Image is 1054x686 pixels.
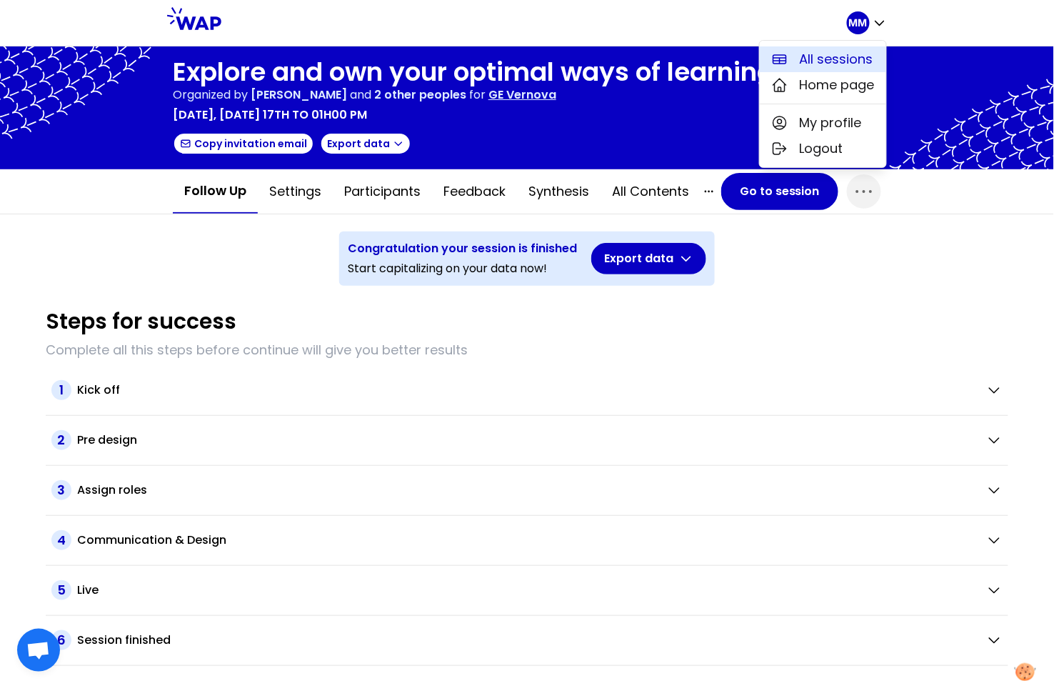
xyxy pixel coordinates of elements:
h2: Session finished [77,632,171,649]
h3: Congratulation your session is finished [348,240,577,257]
button: 6Session finished [51,630,1003,650]
span: 5 [51,580,71,600]
p: Organized by [173,86,248,104]
h1: Explore and own your optimal ways of learning [173,58,774,86]
span: Home page [800,75,875,95]
h2: Pre design [77,432,137,449]
p: Start capitalizing on your data now! [348,260,577,277]
span: 6 [51,630,71,650]
span: 2 [51,430,71,450]
button: Follow up [173,169,258,214]
p: Complete all this steps before continue will give you better results [46,340,1008,360]
span: My profile [800,113,862,133]
span: All sessions [800,49,873,69]
button: 2Pre design [51,430,1003,450]
button: 3Assign roles [51,480,1003,500]
button: 1Kick off [51,380,1003,400]
div: MM [759,40,887,168]
span: 4 [51,530,71,550]
h2: Kick off [77,382,120,399]
span: 3 [51,480,71,500]
h1: Steps for success [46,309,236,334]
button: All contents [601,170,701,213]
button: 4Communication & Design [51,530,1003,550]
h2: Communication & Design [77,532,226,549]
button: Participants [333,170,432,213]
button: Copy invitation email [173,132,314,155]
h2: Assign roles [77,482,147,499]
button: Go to session [721,173,838,210]
h2: Live [77,582,99,599]
p: GE Vernova [488,86,556,104]
p: MM [849,16,868,30]
button: Export data [591,243,706,274]
span: Logout [800,139,843,159]
div: Ouvrir le chat [17,629,60,672]
button: Synthesis [517,170,601,213]
p: [DATE], [DATE] 17th to 01h00 pm [173,106,367,124]
button: 5Live [51,580,1003,600]
span: [PERSON_NAME] [251,86,347,103]
span: 2 other peoples [374,86,466,103]
button: Feedback [432,170,517,213]
button: MM [847,11,887,34]
button: Settings [258,170,333,213]
span: 1 [51,380,71,400]
p: and [251,86,466,104]
p: for [469,86,486,104]
button: Export data [320,132,411,155]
